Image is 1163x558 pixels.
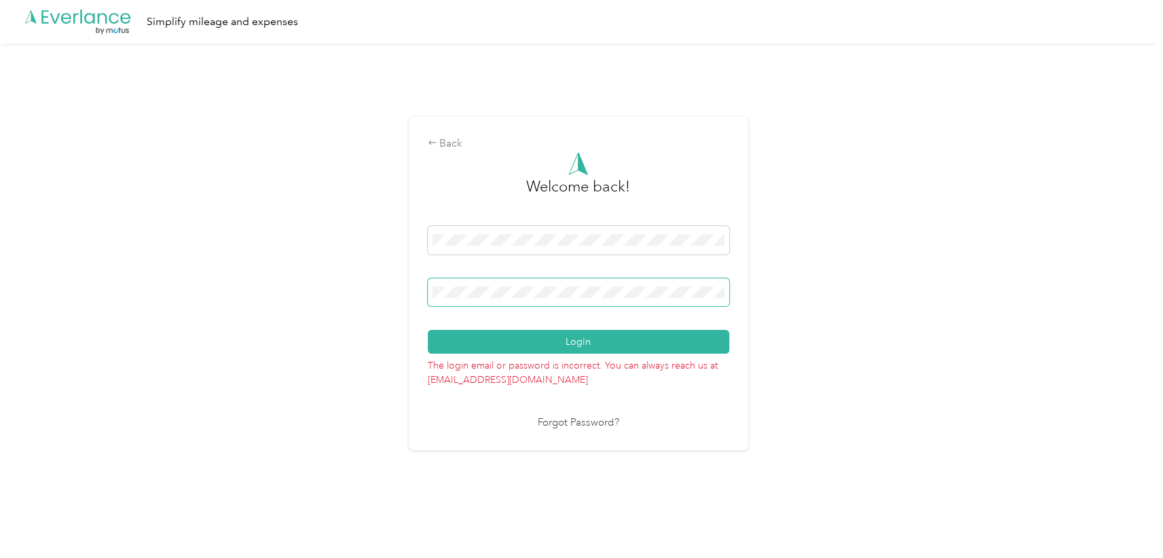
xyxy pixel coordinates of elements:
[526,175,630,212] h3: greeting
[428,354,729,387] p: The login email or password is incorrect. You can always reach us at [EMAIL_ADDRESS][DOMAIN_NAME]
[428,330,729,354] button: Login
[428,136,729,152] div: Back
[538,415,619,431] a: Forgot Password?
[147,14,298,31] div: Simplify mileage and expenses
